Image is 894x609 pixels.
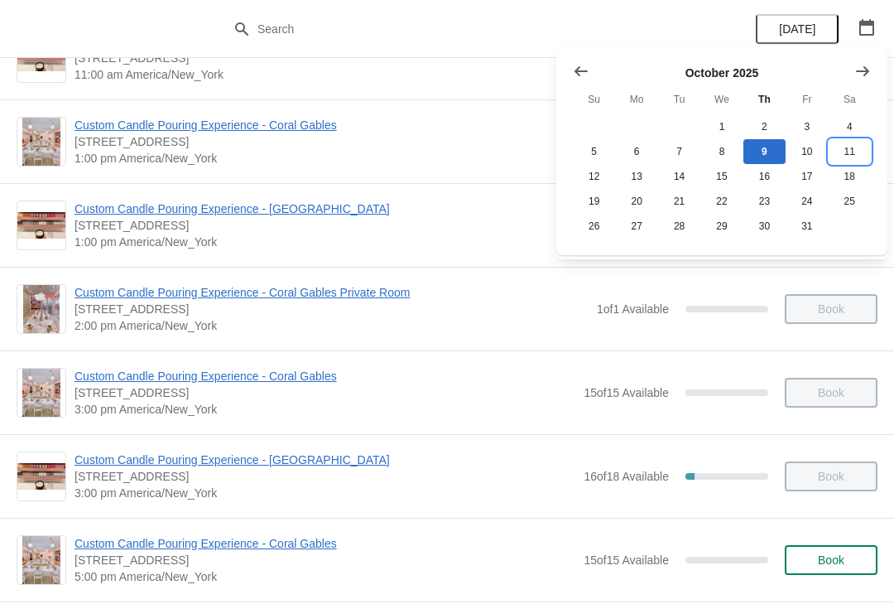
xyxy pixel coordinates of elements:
button: Tuesday October 14 2025 [658,164,700,189]
img: Custom Candle Pouring Experience - Coral Gables | 154 Giralda Avenue, Coral Gables, FL, USA | 1:0... [22,118,61,166]
th: Monday [615,85,657,114]
span: 16 of 18 Available [584,470,669,483]
img: Custom Candle Pouring Experience - Coral Gables | 154 Giralda Avenue, Coral Gables, FL, USA | 3:0... [22,369,61,417]
span: 11:00 am America/New_York [74,66,575,83]
span: [STREET_ADDRESS] [74,468,575,485]
button: Sunday October 19 2025 [573,189,615,214]
th: Saturday [829,85,871,114]
th: Thursday [743,85,786,114]
button: Friday October 24 2025 [786,189,828,214]
span: Book [818,553,844,567]
span: Custom Candle Pouring Experience - Coral Gables [74,368,575,384]
span: 1 of 1 Available [597,302,669,316]
span: [DATE] [779,22,815,36]
span: 2:00 pm America/New_York [74,317,589,334]
button: Friday October 3 2025 [786,114,828,139]
span: [STREET_ADDRESS] [74,133,575,150]
button: Monday October 27 2025 [615,214,657,239]
button: Wednesday October 1 2025 [700,114,743,139]
button: Sunday October 5 2025 [573,139,615,164]
span: [STREET_ADDRESS] [74,217,575,234]
img: Custom Candle Pouring Experience - Fort Lauderdale | 914 East Las Olas Boulevard, Fort Lauderdale... [17,212,65,239]
button: Monday October 6 2025 [615,139,657,164]
button: Sunday October 26 2025 [573,214,615,239]
span: [STREET_ADDRESS] [74,50,575,66]
button: Wednesday October 15 2025 [700,164,743,189]
img: Custom Candle Pouring Experience - Fort Lauderdale | 914 East Las Olas Boulevard, Fort Lauderdale... [17,463,65,491]
button: Show next month, November 2025 [848,56,877,86]
img: Custom Candle Pouring Experience - Coral Gables Private Room | 154 Giralda Avenue, Coral Gables, ... [23,285,60,333]
button: Thursday October 30 2025 [743,214,786,239]
span: [STREET_ADDRESS] [74,384,575,401]
button: Wednesday October 22 2025 [700,189,743,214]
span: 1:00 pm America/New_York [74,150,575,167]
span: 15 of 15 Available [584,386,669,399]
button: Friday October 10 2025 [786,139,828,164]
span: Custom Candle Pouring Experience - Coral Gables [74,535,575,552]
span: Custom Candle Pouring Experience - Coral Gables [74,117,575,133]
span: Custom Candle Pouring Experience - [GEOGRAPHIC_DATA] [74,452,575,468]
input: Search [257,14,670,44]
button: Wednesday October 29 2025 [700,214,743,239]
button: Saturday October 4 2025 [829,114,871,139]
button: Friday October 17 2025 [786,164,828,189]
button: Book [785,545,877,575]
span: 5:00 pm America/New_York [74,568,575,585]
span: Custom Candle Pouring Experience - Coral Gables Private Room [74,284,589,301]
span: 1:00 pm America/New_York [74,234,575,250]
span: 15 of 15 Available [584,553,669,567]
img: Custom Candle Pouring Experience - Coral Gables | 154 Giralda Avenue, Coral Gables, FL, USA | 5:0... [22,536,61,584]
button: Saturday October 25 2025 [829,189,871,214]
button: Tuesday October 28 2025 [658,214,700,239]
span: [STREET_ADDRESS] [74,301,589,317]
span: Custom Candle Pouring Experience - [GEOGRAPHIC_DATA] [74,201,575,217]
button: Sunday October 12 2025 [573,164,615,189]
th: Sunday [573,85,615,114]
button: Monday October 13 2025 [615,164,657,189]
button: Thursday October 16 2025 [743,164,786,189]
button: Friday October 31 2025 [786,214,828,239]
button: Tuesday October 7 2025 [658,139,700,164]
button: Saturday October 18 2025 [829,164,871,189]
th: Friday [786,85,828,114]
span: [STREET_ADDRESS] [74,552,575,568]
button: [DATE] [756,14,839,44]
button: Monday October 20 2025 [615,189,657,214]
img: Custom Candle Pouring Experience - Fort Lauderdale | 914 East Las Olas Boulevard, Fort Lauderdale... [17,45,65,72]
th: Wednesday [700,85,743,114]
th: Tuesday [658,85,700,114]
button: Thursday October 2 2025 [743,114,786,139]
button: Today Thursday October 9 2025 [743,139,786,164]
span: 3:00 pm America/New_York [74,401,575,418]
span: 3:00 pm America/New_York [74,485,575,501]
button: Show previous month, September 2025 [566,56,596,86]
button: Saturday October 11 2025 [829,139,871,164]
button: Wednesday October 8 2025 [700,139,743,164]
button: Thursday October 23 2025 [743,189,786,214]
button: Tuesday October 21 2025 [658,189,700,214]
